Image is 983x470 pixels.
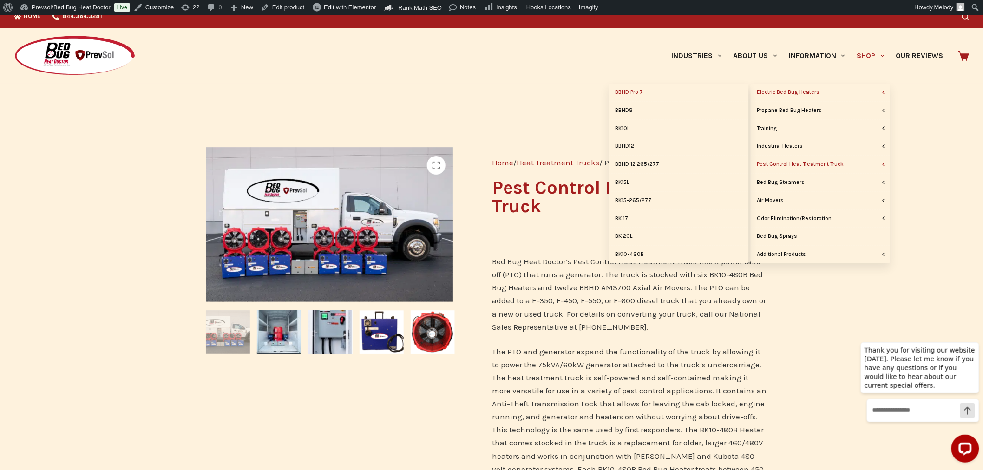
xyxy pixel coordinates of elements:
[851,28,890,84] a: Shop
[14,5,46,28] a: Home
[751,102,890,119] a: Propane Bed Bug Heaters
[751,120,890,137] a: Training
[751,174,890,191] a: Bed Bug Steamers
[517,158,599,167] a: Heat Treatment Trucks
[727,28,783,84] a: About Us
[751,192,890,209] a: Air Movers
[609,246,748,263] a: BK10-480B
[492,255,767,333] p: Bed Bug Heat Doctor’s Pest Control Heat Treatment Truck has a power take off (PTO) that runs a ge...
[751,246,890,263] a: Additional Products
[206,310,250,354] img: pest control heat treatment truck by bed bug heat doctor has 6 480-volt heaters and 12 axial fans
[492,156,767,169] nav: Breadcrumb
[411,310,455,354] img: AM3700 High Temperature Axial Air Mover for bed bug heat treatment
[934,4,954,11] span: Melody
[609,210,748,228] a: BK 17
[609,137,748,155] a: BBHD12
[751,137,890,155] a: Industrial Heaters
[751,84,890,101] a: Electric Bed Bug Heaters
[14,5,108,28] nav: Top Menu
[360,310,404,354] img: BK10-480B Bed Bug Heater with 480-volt power cord, 6 included in package
[14,35,136,77] img: Prevsol/Bed Bug Heat Doctor
[666,28,727,84] a: Industries
[666,28,949,84] nav: Primary
[890,28,949,84] a: Our Reviews
[609,156,748,173] a: BBHD 12 265/277
[492,158,513,167] a: Home
[609,174,748,191] a: BK15L
[751,156,890,173] a: Pest Control Heat Treatment Truck
[783,28,851,84] a: Information
[427,156,446,175] a: View full-screen image gallery
[751,210,890,228] a: Odor Elimination/Restoration
[609,102,748,119] a: BBHD8
[609,192,748,209] a: BK15-265/277
[496,4,517,11] span: Insights
[308,310,353,354] img: Power Distribution Panel on the pest control heat treatment Truck
[853,333,983,470] iframe: LiveChat chat widget
[609,120,748,137] a: BK10L
[609,84,748,101] a: BBHD Pro 7
[46,5,108,28] a: 844.364.3281
[962,13,969,20] button: Search
[751,228,890,245] a: Bed Bug Sprays
[398,4,442,11] span: Rank Math SEO
[257,310,301,354] img: Interior of the pest control heat treatment truck showing fans and bed bug heaters
[324,4,376,11] span: Edit with Elementor
[114,3,130,12] a: Live
[609,228,748,245] a: BK 20L
[492,178,767,215] h1: Pest Control Heat Treatment Truck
